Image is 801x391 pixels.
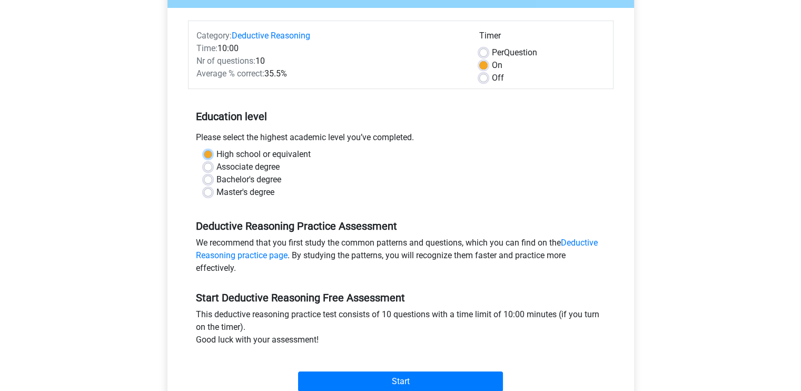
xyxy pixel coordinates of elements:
div: 35.5% [189,67,471,80]
div: 10:00 [189,42,471,55]
label: Bachelor's degree [216,173,281,186]
label: Associate degree [216,161,280,173]
span: Per [492,47,504,57]
label: Off [492,72,504,84]
div: 10 [189,55,471,67]
span: Time: [196,43,217,53]
div: This deductive reasoning practice test consists of 10 questions with a time limit of 10:00 minute... [188,308,614,350]
h5: Education level [196,106,606,127]
a: Deductive Reasoning [232,31,310,41]
h5: Start Deductive Reasoning Free Assessment [196,291,606,304]
div: Please select the highest academic level you’ve completed. [188,131,614,148]
div: Timer [479,30,605,46]
span: Category: [196,31,232,41]
label: Master's degree [216,186,274,199]
span: Nr of questions: [196,56,255,66]
label: Question [492,46,537,59]
h5: Deductive Reasoning Practice Assessment [196,220,606,232]
div: We recommend that you first study the common patterns and questions, which you can find on the . ... [188,237,614,279]
span: Average % correct: [196,69,264,79]
label: High school or equivalent [216,148,311,161]
label: On [492,59,502,72]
